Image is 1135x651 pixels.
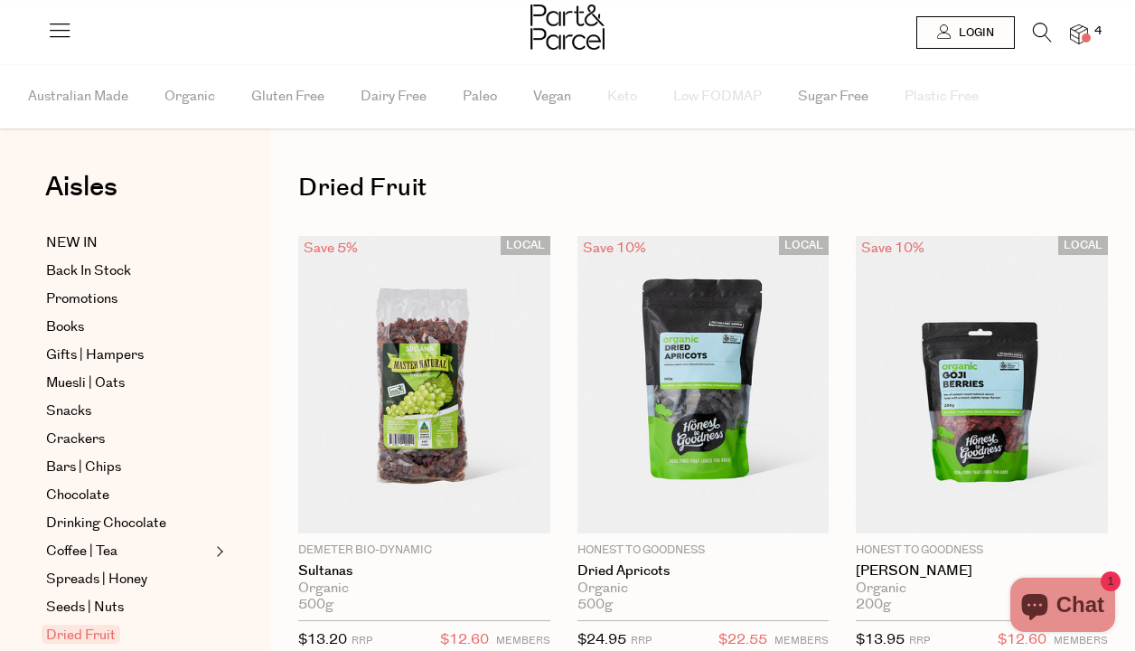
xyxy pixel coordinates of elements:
[856,542,1108,559] p: Honest to Goodness
[577,630,626,649] span: $24.95
[46,316,84,338] span: Books
[46,373,125,394] span: Muesli | Oats
[798,65,868,128] span: Sugar Free
[46,485,211,506] a: Chocolate
[607,65,637,128] span: Keto
[46,625,211,646] a: Dried Fruit
[856,580,1108,597] div: Organic
[856,236,930,260] div: Save 10%
[856,563,1108,580] a: [PERSON_NAME]
[46,457,211,478] a: Bars | Chips
[352,634,372,647] small: RRP
[298,236,363,260] div: Save 5%
[631,634,652,647] small: RRP
[1005,578,1121,637] inbox-online-store-chat: Shopify online store chat
[1070,24,1088,43] a: 4
[46,569,211,590] a: Spreads | Honey
[46,457,121,478] span: Bars | Chips
[856,236,1108,533] img: Goji Berries
[577,542,830,559] p: Honest to Goodness
[298,236,550,533] img: Sultanas
[1058,236,1108,255] span: LOCAL
[46,541,211,562] a: Coffee | Tea
[46,288,117,310] span: Promotions
[45,174,117,219] a: Aisles
[774,634,829,647] small: MEMBERS
[46,260,211,282] a: Back In Stock
[46,513,211,534] a: Drinking Chocolate
[298,597,333,613] span: 500g
[496,634,550,647] small: MEMBERS
[46,597,124,618] span: Seeds | Nuts
[577,236,652,260] div: Save 10%
[298,563,550,580] a: Sultanas
[298,542,550,559] p: Demeter Bio-Dynamic
[46,485,109,506] span: Chocolate
[46,232,211,254] a: NEW IN
[28,65,128,128] span: Australian Made
[46,597,211,618] a: Seeds | Nuts
[211,541,224,562] button: Expand/Collapse Coffee | Tea
[46,569,147,590] span: Spreads | Honey
[46,541,117,562] span: Coffee | Tea
[46,232,98,254] span: NEW IN
[463,65,497,128] span: Paleo
[46,316,211,338] a: Books
[46,429,105,450] span: Crackers
[251,65,324,128] span: Gluten Free
[916,16,1015,49] a: Login
[361,65,427,128] span: Dairy Free
[298,630,347,649] span: $13.20
[954,25,994,41] span: Login
[46,429,211,450] a: Crackers
[530,5,605,50] img: Part&Parcel
[533,65,571,128] span: Vegan
[856,630,905,649] span: $13.95
[856,597,891,613] span: 200g
[164,65,215,128] span: Organic
[577,580,830,597] div: Organic
[46,401,211,422] a: Snacks
[909,634,930,647] small: RRP
[577,597,613,613] span: 500g
[46,373,211,394] a: Muesli | Oats
[779,236,829,255] span: LOCAL
[577,563,830,580] a: Dried Apricots
[1054,634,1108,647] small: MEMBERS
[905,65,979,128] span: Plastic Free
[298,167,1108,209] h1: Dried Fruit
[673,65,762,128] span: Low FODMAP
[298,580,550,597] div: Organic
[46,260,131,282] span: Back In Stock
[501,236,550,255] span: LOCAL
[46,344,144,366] span: Gifts | Hampers
[1090,24,1106,40] span: 4
[46,401,91,422] span: Snacks
[46,288,211,310] a: Promotions
[46,344,211,366] a: Gifts | Hampers
[42,625,120,644] span: Dried Fruit
[577,236,830,533] img: Dried Apricots
[45,167,117,207] span: Aisles
[46,513,166,534] span: Drinking Chocolate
